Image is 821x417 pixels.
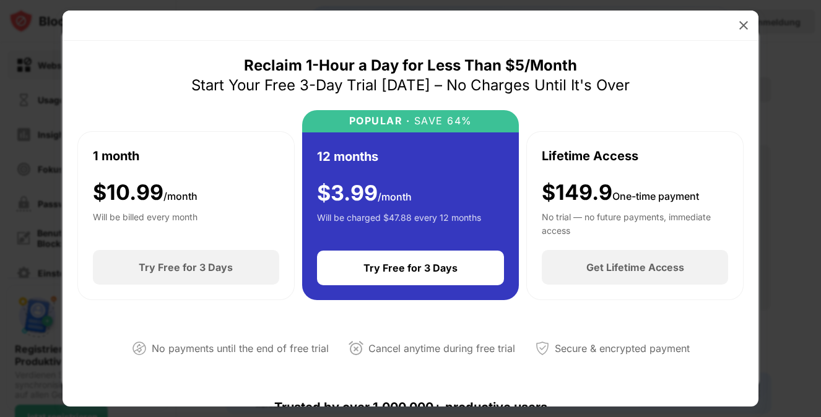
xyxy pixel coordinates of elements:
img: secured-payment [535,341,550,356]
div: 1 month [93,147,139,165]
div: Will be charged $47.88 every 12 months [317,211,481,236]
div: Try Free for 3 Days [363,262,458,274]
div: No trial — no future payments, immediate access [542,210,728,235]
div: $ 10.99 [93,180,198,205]
div: Start Your Free 3-Day Trial [DATE] – No Charges Until It's Over [191,75,630,95]
img: not-paying [132,341,147,356]
div: $ 3.99 [317,181,412,206]
div: No payments until the end of free trial [152,340,329,358]
div: Lifetime Access [542,147,638,165]
div: 12 months [317,147,378,166]
span: One-time payment [612,190,699,202]
div: $149.9 [542,180,699,205]
div: Get Lifetime Access [586,261,684,273]
span: /month [378,191,412,203]
div: Try Free for 3 Days [139,261,233,273]
img: cancel-anytime [349,341,363,356]
span: /month [163,190,198,202]
div: Reclaim 1-Hour a Day for Less Than $5/Month [244,56,577,75]
div: Secure & encrypted payment [555,340,690,358]
div: Cancel anytime during free trial [368,340,515,358]
div: Will be billed every month [93,210,198,235]
div: SAVE 64% [410,115,472,127]
div: POPULAR · [349,115,410,127]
